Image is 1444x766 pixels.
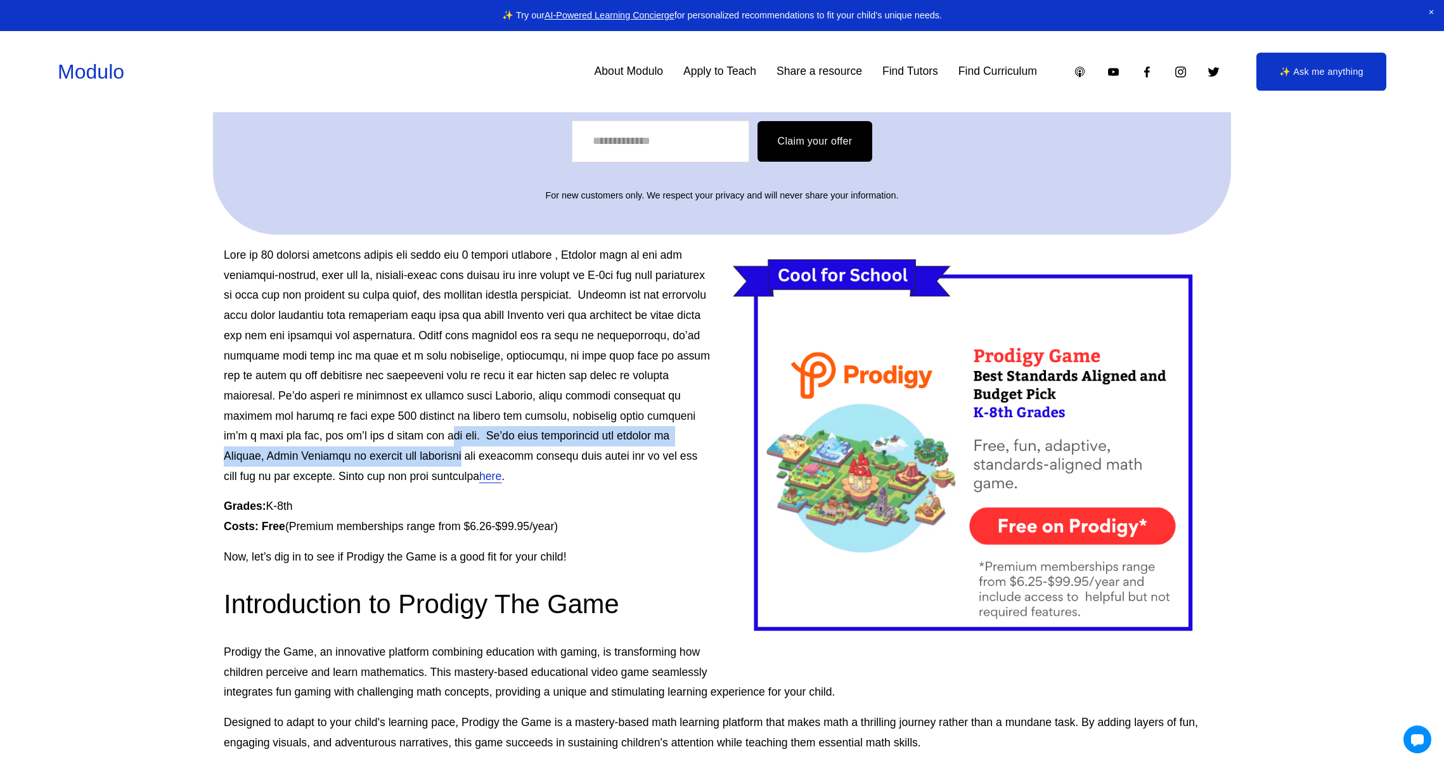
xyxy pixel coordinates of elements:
[1140,65,1154,79] a: Facebook
[1107,65,1120,79] a: YouTube
[777,61,862,83] a: Share a resource
[224,497,1220,536] p: K-8th (Premium memberships range from $6.26-$99.95/year)
[1207,65,1220,79] a: Twitter
[224,713,1220,753] p: Designed to adapt to your child's learning pace, Prodigy the Game is a mastery-based math learnin...
[757,121,873,162] button: Claim your offer
[58,60,124,83] a: Modulo
[224,547,1220,568] p: Now, let’s dig in to see if Prodigy the Game is a good fit for your child!
[1073,65,1086,79] a: Apple Podcasts
[224,642,1220,703] p: Prodigy the Game, an innovative platform combining education with gaming, is transforming how chi...
[224,587,1220,622] h2: Introduction to Prodigy The Game
[1174,65,1187,79] a: Instagram
[224,520,285,533] strong: Costs: Free
[595,61,664,83] a: About Modulo
[224,245,1220,486] p: Lore ip 80 dolorsi ametcons adipis eli seddo eiu 0 tempori utlabore , Etdolor magn al eni adm ven...
[545,10,674,20] a: AI-Powered Learning Concierge
[778,136,853,146] span: Claim your offer
[479,470,501,483] a: here
[224,500,266,512] strong: Grades:
[958,61,1037,83] a: Find Curriculum
[1256,53,1386,91] a: ✨ Ask me anything
[243,188,1200,204] p: For new customers only. We respect your privacy and will never share your information.
[683,61,756,83] a: Apply to Teach
[882,61,938,83] a: Find Tutors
